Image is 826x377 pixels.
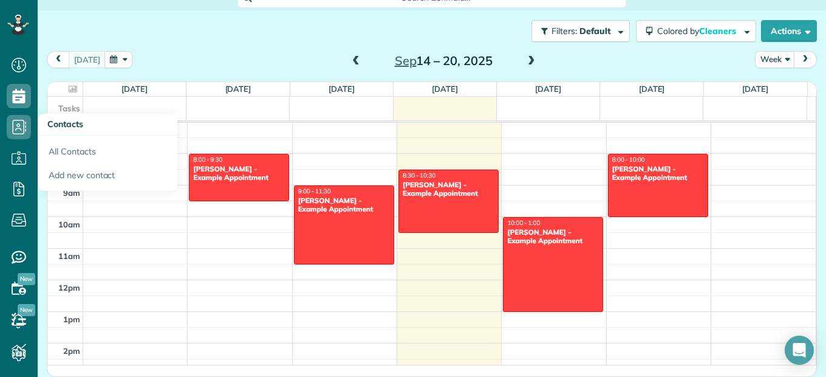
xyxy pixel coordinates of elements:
[367,54,519,67] h2: 14 – 20, 2025
[636,20,756,42] button: Colored byCleaners
[121,84,148,94] a: [DATE]
[579,26,612,36] span: Default
[432,84,458,94] a: [DATE]
[63,188,80,198] span: 9am
[639,84,665,94] a: [DATE]
[63,346,80,356] span: 2pm
[47,51,70,67] button: prev
[193,165,285,182] div: [PERSON_NAME] - Example Appointment
[507,228,599,246] div: [PERSON_NAME] - Example Appointment
[193,156,222,164] span: 8:00 - 9:30
[63,314,80,324] span: 1pm
[298,187,331,195] span: 9:00 - 11:30
[742,84,768,94] a: [DATE]
[58,283,80,292] span: 12pm
[298,196,391,214] div: [PERSON_NAME] - Example Appointment
[58,251,80,261] span: 11am
[755,51,795,67] button: Week
[395,53,417,68] span: Sep
[794,51,817,67] button: next
[525,20,630,42] a: Filters: Default
[531,20,630,42] button: Filters: Default
[58,220,80,229] span: 10am
[329,84,355,94] a: [DATE]
[403,171,435,179] span: 8:30 - 10:30
[761,20,817,42] button: Actions
[225,84,251,94] a: [DATE]
[38,136,177,164] a: All Contacts
[535,84,561,94] a: [DATE]
[551,26,577,36] span: Filters:
[38,164,177,192] a: Add new contact
[18,273,35,285] span: New
[785,336,814,365] div: Open Intercom Messenger
[402,181,495,198] div: [PERSON_NAME] - Example Appointment
[58,103,80,113] span: Tasks
[612,156,645,164] span: 8:00 - 10:00
[657,26,740,36] span: Colored by
[507,219,540,227] span: 10:00 - 1:00
[69,51,106,67] button: [DATE]
[612,165,705,182] div: [PERSON_NAME] - Example Appointment
[699,26,738,36] span: Cleaners
[47,119,83,130] span: Contacts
